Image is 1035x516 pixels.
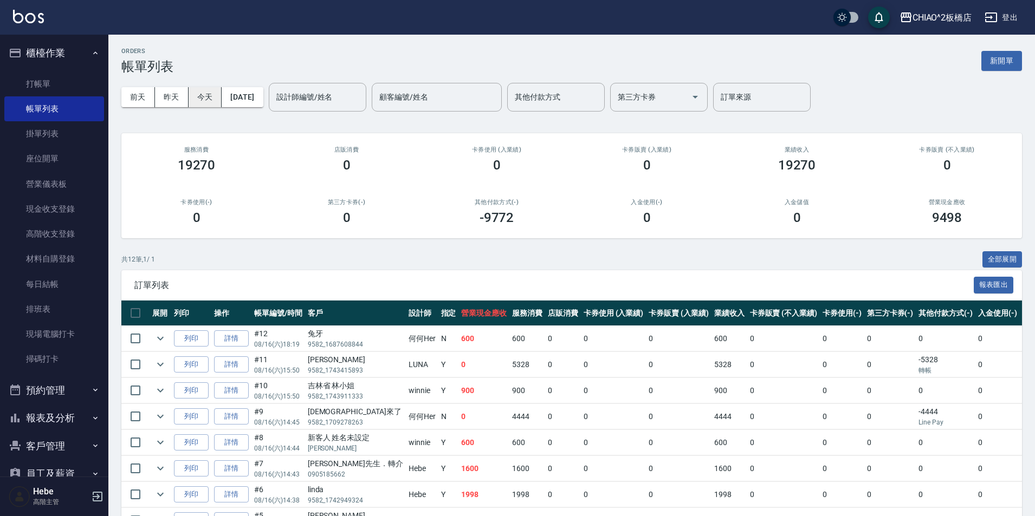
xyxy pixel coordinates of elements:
[308,365,403,375] p: 9582_1743415893
[885,199,1009,206] h2: 營業現金應收
[458,430,509,455] td: 600
[254,495,302,505] p: 08/16 (六) 14:38
[916,456,975,481] td: 0
[222,87,263,107] button: [DATE]
[545,352,581,377] td: 0
[308,484,403,495] div: linda
[308,417,403,427] p: 9582_1709278263
[820,352,864,377] td: 0
[820,482,864,507] td: 0
[458,456,509,481] td: 1600
[214,460,249,477] a: 詳情
[4,121,104,146] a: 掛單列表
[214,486,249,503] a: 詳情
[975,482,1020,507] td: 0
[646,352,711,377] td: 0
[975,456,1020,481] td: 0
[974,277,1014,293] button: 報表匯出
[254,443,302,453] p: 08/16 (六) 14:44
[308,406,403,417] div: [DEMOGRAPHIC_DATA]來了
[864,301,916,326] th: 第三方卡券(-)
[974,279,1014,290] a: 報表匯出
[343,158,351,173] h3: 0
[438,378,459,403] td: Y
[913,11,972,24] div: CHIAO^2板橋店
[916,430,975,455] td: 0
[4,221,104,246] a: 高階收支登錄
[152,486,169,502] button: expand row
[178,158,216,173] h3: 19270
[581,378,646,403] td: 0
[251,378,305,403] td: #10
[406,352,438,377] td: LUNA
[251,404,305,429] td: #9
[308,328,403,339] div: 兔牙
[458,301,509,326] th: 營業現金應收
[174,460,209,477] button: 列印
[251,326,305,351] td: #12
[254,417,302,427] p: 08/16 (六) 14:45
[214,434,249,451] a: 詳情
[509,430,545,455] td: 600
[711,326,747,351] td: 600
[493,158,501,173] h3: 0
[509,326,545,351] td: 600
[509,378,545,403] td: 900
[251,301,305,326] th: 帳單編號/時間
[214,408,249,425] a: 詳情
[251,430,305,455] td: #8
[4,39,104,67] button: 櫃檯作業
[916,404,975,429] td: -4444
[284,199,409,206] h2: 第三方卡券(-)
[943,158,951,173] h3: 0
[975,430,1020,455] td: 0
[711,404,747,429] td: 4444
[820,378,864,403] td: 0
[747,326,820,351] td: 0
[711,301,747,326] th: 業績收入
[864,482,916,507] td: 0
[864,430,916,455] td: 0
[121,254,155,264] p: 共 12 筆, 1 / 1
[134,280,974,291] span: 訂單列表
[895,6,976,29] button: CHIAO^2板橋店
[747,378,820,403] td: 0
[545,301,581,326] th: 店販消費
[820,301,864,326] th: 卡券使用(-)
[121,87,155,107] button: 前天
[581,430,646,455] td: 0
[152,460,169,476] button: expand row
[864,378,916,403] td: 0
[918,417,973,427] p: Line Pay
[980,8,1022,28] button: 登出
[711,352,747,377] td: 5328
[254,339,302,349] p: 08/16 (六) 18:19
[646,378,711,403] td: 0
[406,456,438,481] td: Hebe
[509,482,545,507] td: 1998
[581,301,646,326] th: 卡券使用 (入業績)
[4,146,104,171] a: 座位開單
[820,456,864,481] td: 0
[975,301,1020,326] th: 入金使用(-)
[150,301,171,326] th: 展開
[820,326,864,351] td: 0
[174,330,209,347] button: 列印
[864,456,916,481] td: 0
[343,210,351,225] h3: 0
[581,352,646,377] td: 0
[585,146,709,153] h2: 卡券販賣 (入業績)
[982,251,1023,268] button: 全部展開
[916,352,975,377] td: -5328
[406,482,438,507] td: Hebe
[406,404,438,429] td: 何何Her
[4,172,104,197] a: 營業儀表板
[545,482,581,507] td: 0
[646,430,711,455] td: 0
[747,404,820,429] td: 0
[189,87,222,107] button: 今天
[9,486,30,507] img: Person
[509,456,545,481] td: 1600
[438,404,459,429] td: N
[406,430,438,455] td: winnie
